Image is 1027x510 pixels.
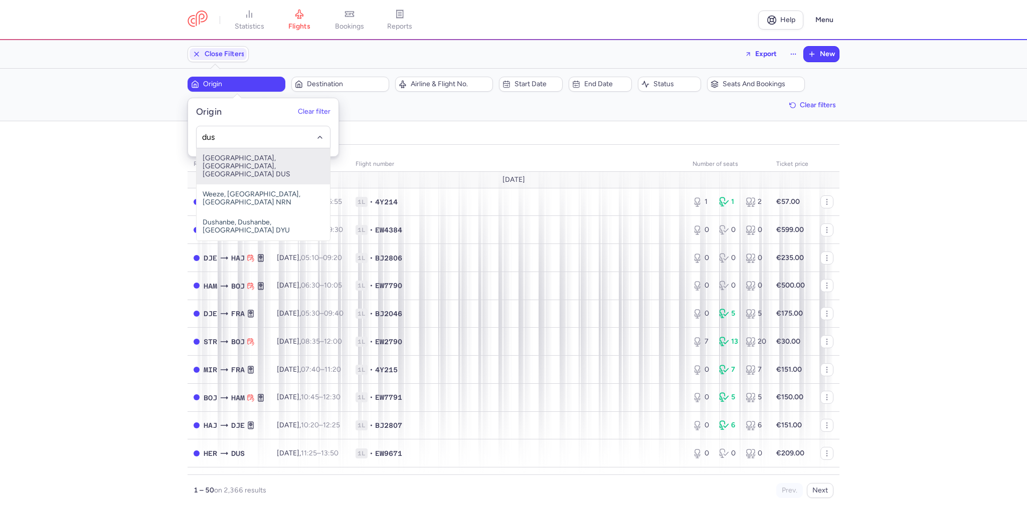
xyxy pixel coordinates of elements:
[370,281,373,291] span: •
[301,253,319,262] time: 05:10
[298,108,330,116] button: Clear filter
[231,448,245,459] span: DUS
[719,281,738,291] div: 0
[569,77,632,92] button: End date
[291,77,389,92] button: Destination
[204,252,217,264] span: DJE
[820,50,835,58] span: New
[224,9,274,31] a: statistics
[324,309,344,318] time: 09:40
[693,225,711,235] div: 0
[776,197,800,206] strong: €57.00
[356,448,368,458] span: 1L
[335,22,364,31] span: bookings
[274,9,324,31] a: flights
[301,393,340,401] span: –
[204,420,217,431] span: HAJ
[375,197,398,207] span: 4Y214
[638,77,701,92] button: Status
[770,157,814,172] th: Ticket price
[375,420,402,430] span: BJ2807
[755,50,777,58] span: Export
[370,365,373,375] span: •
[307,80,386,88] span: Destination
[197,212,330,240] span: Dushanbe, Dushanbe, [GEOGRAPHIC_DATA] DYU
[370,392,373,402] span: •
[214,486,266,494] span: on 2,366 results
[375,337,402,347] span: EW2790
[776,281,805,290] strong: €500.00
[205,50,245,58] span: Close Filters
[370,253,373,263] span: •
[738,46,783,62] button: Export
[356,281,368,291] span: 1L
[693,420,711,430] div: 0
[809,11,839,30] button: Menu
[231,420,245,431] span: DJE
[324,337,342,346] time: 12:00
[776,225,804,234] strong: €599.00
[653,80,698,88] span: Status
[277,365,341,374] span: [DATE],
[800,101,836,109] span: Clear filters
[776,365,802,374] strong: €151.00
[301,309,344,318] span: –
[719,365,738,375] div: 7
[323,197,342,206] time: 06:55
[301,253,342,262] span: –
[719,337,738,347] div: 13
[370,309,373,319] span: •
[411,80,489,88] span: Airline & Flight No.
[375,9,425,31] a: reports
[301,281,320,290] time: 06:30
[356,253,368,263] span: 1L
[758,11,803,30] a: Help
[277,337,342,346] span: [DATE],
[375,309,402,319] span: BJ2046
[301,449,338,457] span: –
[231,336,245,347] span: BOJ
[324,225,343,234] time: 09:30
[387,22,412,31] span: reports
[776,421,802,429] strong: €151.00
[776,309,803,318] strong: €175.00
[231,252,245,264] span: HAJ
[188,157,271,172] th: route
[719,253,738,263] div: 0
[301,337,320,346] time: 08:35
[370,337,373,347] span: •
[235,22,264,31] span: statistics
[375,448,402,458] span: EW9671
[197,184,330,212] span: Weeze, [GEOGRAPHIC_DATA], [GEOGRAPHIC_DATA] NRN
[323,421,340,429] time: 12:25
[356,392,368,402] span: 1L
[203,80,282,88] span: Origin
[719,197,738,207] div: 1
[746,197,764,207] div: 2
[746,253,764,263] div: 0
[231,281,245,292] span: BOJ
[746,448,764,458] div: 0
[231,308,245,319] span: FRA
[687,157,770,172] th: number of seats
[356,365,368,375] span: 1L
[204,281,217,292] span: HAM
[356,225,368,235] span: 1L
[204,336,217,347] span: STR
[502,176,525,184] span: [DATE]
[301,309,320,318] time: 05:30
[370,197,373,207] span: •
[375,365,398,375] span: 4Y215
[356,197,368,207] span: 1L
[746,309,764,319] div: 5
[780,16,795,24] span: Help
[204,308,217,319] span: DJE
[776,337,800,346] strong: €30.00
[277,421,340,429] span: [DATE],
[723,80,801,88] span: Seats and bookings
[301,421,340,429] span: –
[277,253,342,262] span: [DATE],
[693,281,711,291] div: 0
[204,364,217,375] span: MIR
[693,392,711,402] div: 0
